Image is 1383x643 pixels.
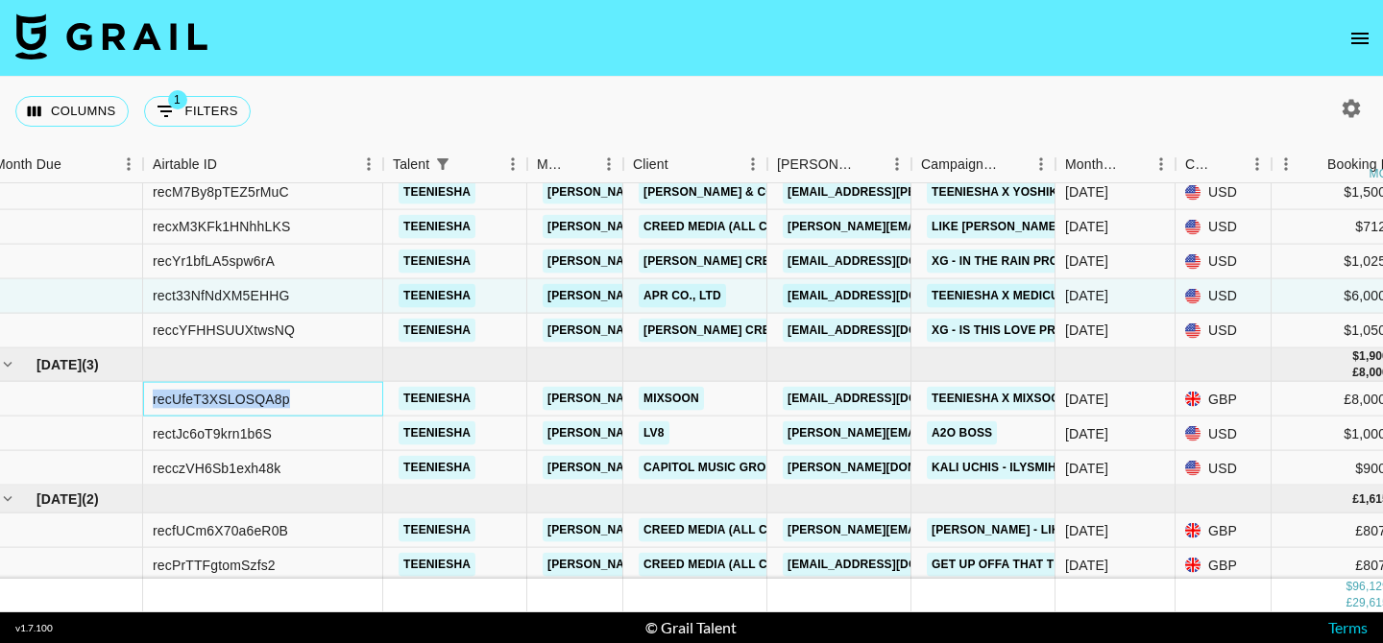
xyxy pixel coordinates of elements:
[1176,146,1272,183] div: Currency
[82,355,99,374] span: ( 3 )
[568,151,594,178] button: Sort
[543,518,856,542] a: [PERSON_NAME][EMAIL_ADDRESS][DOMAIN_NAME]
[927,387,1073,411] a: Teeniesha x Mixsoon
[1352,490,1359,507] div: £
[1176,176,1272,210] div: USD
[1352,348,1359,365] div: $
[114,150,143,179] button: Menu
[633,146,668,183] div: Client
[1065,520,1108,539] div: Jun '25
[1065,286,1108,305] div: Apr '25
[543,319,856,343] a: [PERSON_NAME][EMAIL_ADDRESS][DOMAIN_NAME]
[639,553,838,577] a: Creed Media (All Campaigns)
[1216,151,1243,178] button: Sort
[527,146,623,183] div: Manager
[498,150,527,179] button: Menu
[623,146,767,183] div: Client
[1065,423,1108,442] div: May '25
[639,421,669,445] a: LV8
[1000,151,1027,178] button: Sort
[543,215,856,239] a: [PERSON_NAME][EMAIL_ADDRESS][DOMAIN_NAME]
[153,458,280,477] div: recczVH6Sb1exh48k
[639,518,838,542] a: Creed Media (All Campaigns)
[594,150,623,179] button: Menu
[383,146,527,183] div: Talent
[639,250,966,274] a: [PERSON_NAME] Creative KK ([GEOGRAPHIC_DATA])
[1300,151,1327,178] button: Sort
[668,151,695,178] button: Sort
[1346,579,1352,595] div: $
[1176,210,1272,245] div: USD
[399,387,475,411] a: teeniesha
[82,489,99,509] span: ( 2 )
[217,151,244,178] button: Sort
[767,146,911,183] div: Booker
[354,150,383,179] button: Menu
[1346,595,1352,611] div: £
[1176,314,1272,348] div: USD
[36,355,82,374] span: [DATE]
[927,284,1101,308] a: Teeniesha x Medicube 2/2
[1065,458,1108,477] div: May '25
[1176,279,1272,314] div: USD
[153,423,272,442] div: rectJc6oT9krn1b6S
[61,151,88,178] button: Sort
[927,215,1065,239] a: like [PERSON_NAME]
[153,321,295,340] div: reccYFHHSUUXtwsNQ
[927,250,1092,274] a: XG - IN THE RAIN Promo 1
[153,389,290,408] div: recUfeT3XSLOSQA8p
[456,151,483,178] button: Sort
[1065,389,1108,408] div: May '25
[543,387,856,411] a: [PERSON_NAME][EMAIL_ADDRESS][DOMAIN_NAME]
[399,180,475,204] a: teeniesha
[1176,417,1272,451] div: USD
[927,553,1088,577] a: Get Up Offa That Thing
[639,284,726,308] a: APR Co., Ltd
[399,518,475,542] a: teeniesha
[1352,365,1359,381] div: £
[639,456,787,480] a: Capitol Music Group
[739,150,767,179] button: Menu
[927,456,1061,480] a: Kali Uchis - ILYSMIH
[1065,217,1108,236] div: Apr '25
[429,151,456,178] button: Show filters
[393,146,429,183] div: Talent
[15,622,53,634] div: v 1.7.100
[36,489,82,509] span: [DATE]
[639,319,966,343] a: [PERSON_NAME] Creative KK ([GEOGRAPHIC_DATA])
[1176,548,1272,583] div: GBP
[639,180,806,204] a: [PERSON_NAME] & Co LLC
[1176,382,1272,417] div: GBP
[153,555,276,574] div: recPrTTFgtomSzfs2
[15,96,129,127] button: Select columns
[927,319,1098,343] a: XG - IS THIS LOVE Promo 1
[1147,150,1176,179] button: Menu
[783,421,1096,445] a: [PERSON_NAME][EMAIL_ADDRESS][DOMAIN_NAME]
[1176,451,1272,486] div: USD
[1243,150,1272,179] button: Menu
[927,518,1134,542] a: [PERSON_NAME] - Like A Prayer
[783,180,1096,204] a: [EMAIL_ADDRESS][PERSON_NAME][DOMAIN_NAME]
[911,146,1055,183] div: Campaign (Type)
[1065,321,1108,340] div: Apr '25
[153,182,289,202] div: recM7By8pTEZ5rMuC
[543,284,856,308] a: [PERSON_NAME][EMAIL_ADDRESS][DOMAIN_NAME]
[153,286,290,305] div: rect33NfNdXM5EHHG
[1065,182,1108,202] div: Apr '25
[783,553,998,577] a: [EMAIL_ADDRESS][DOMAIN_NAME]
[399,215,475,239] a: teeniesha
[777,146,856,183] div: [PERSON_NAME]
[783,387,998,411] a: [EMAIL_ADDRESS][DOMAIN_NAME]
[1065,146,1120,183] div: Month Due
[856,151,883,178] button: Sort
[783,215,1096,239] a: [PERSON_NAME][EMAIL_ADDRESS][DOMAIN_NAME]
[399,421,475,445] a: teeniesha
[543,456,856,480] a: [PERSON_NAME][EMAIL_ADDRESS][DOMAIN_NAME]
[1027,150,1055,179] button: Menu
[927,421,997,445] a: A2O BOSS
[399,284,475,308] a: teeniesha
[1176,245,1272,279] div: USD
[1185,146,1216,183] div: Currency
[783,456,1291,480] a: [PERSON_NAME][DOMAIN_NAME][EMAIL_ADDRESS][PERSON_NAME][DOMAIN_NAME]
[144,96,251,127] button: Show filters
